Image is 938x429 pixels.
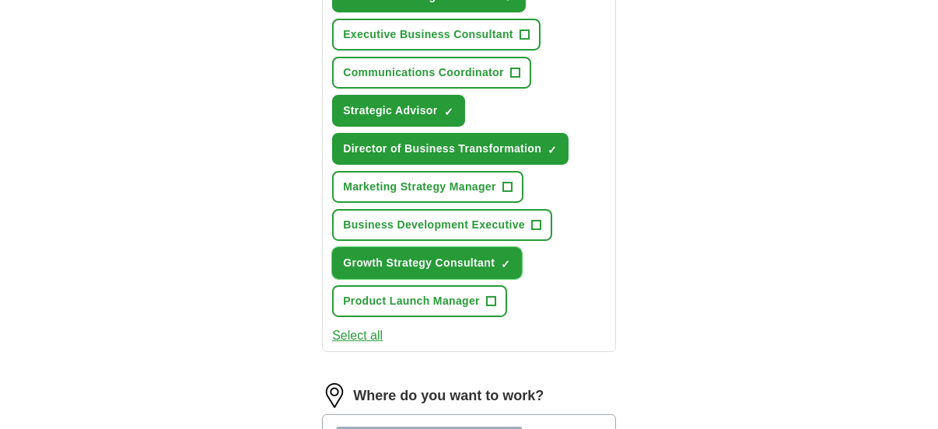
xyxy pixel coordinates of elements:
[548,144,557,156] span: ✓
[332,285,507,317] button: Product Launch Manager
[343,26,513,43] span: Executive Business Consultant
[332,57,531,89] button: Communications Coordinator
[332,171,523,203] button: Marketing Strategy Manager
[444,106,453,118] span: ✓
[343,141,541,157] span: Director of Business Transformation
[332,326,383,345] button: Select all
[343,103,437,119] span: Strategic Advisor
[322,383,347,408] img: location.png
[343,293,480,309] span: Product Launch Manager
[501,258,510,270] span: ✓
[343,255,495,271] span: Growth Strategy Consultant
[332,247,522,279] button: Growth Strategy Consultant✓
[343,179,496,195] span: Marketing Strategy Manager
[353,385,544,406] label: Where do you want to work?
[343,217,525,233] span: Business Development Executive
[332,133,569,165] button: Director of Business Transformation✓
[332,209,552,241] button: Business Development Executive
[343,65,504,81] span: Communications Coordinator
[332,95,464,127] button: Strategic Advisor✓
[332,19,541,51] button: Executive Business Consultant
